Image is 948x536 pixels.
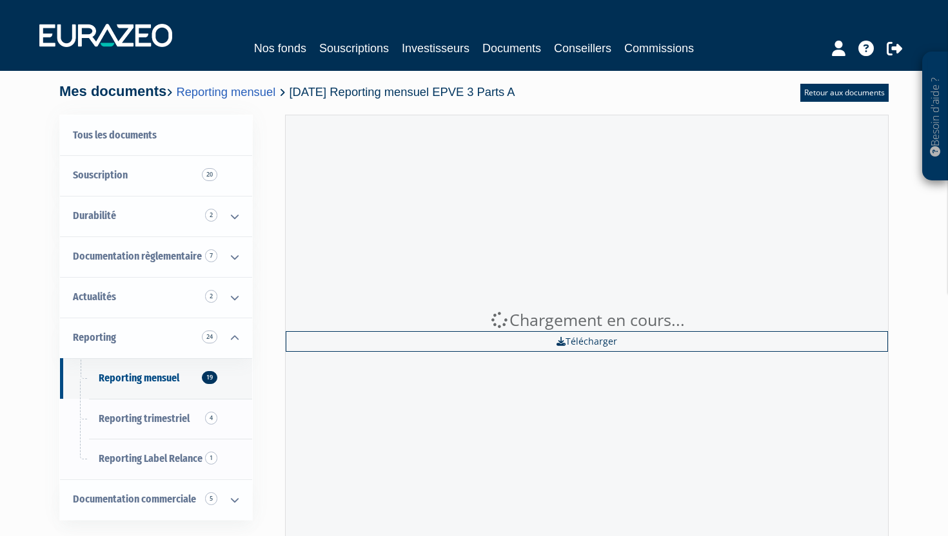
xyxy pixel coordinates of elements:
[60,196,252,236] a: Durabilité 2
[60,318,252,358] a: Reporting 24
[205,412,217,425] span: 4
[60,439,252,479] a: Reporting Label Relance1
[205,492,217,505] span: 5
[59,84,515,99] h4: Mes documents
[205,249,217,262] span: 7
[99,452,202,464] span: Reporting Label Relance
[205,209,217,222] span: 2
[202,168,217,181] span: 20
[73,331,116,343] span: Reporting
[928,59,943,175] p: Besoin d'aide ?
[402,39,469,57] a: Investisseurs
[624,39,694,57] a: Commissions
[286,331,888,352] a: Télécharger
[73,291,116,303] span: Actualités
[60,399,252,439] a: Reporting trimestriel4
[73,493,196,505] span: Documentation commerciale
[202,330,217,343] span: 24
[202,371,217,384] span: 19
[319,39,389,57] a: Souscriptions
[99,372,179,384] span: Reporting mensuel
[289,85,515,99] span: [DATE] Reporting mensuel EPVE 3 Parts A
[482,39,541,57] a: Documents
[800,84,889,102] a: Retour aux documents
[205,452,217,464] span: 1
[73,209,116,222] span: Durabilité
[554,39,611,57] a: Conseillers
[60,236,252,277] a: Documentation règlementaire 7
[73,250,202,262] span: Documentation règlementaire
[60,479,252,520] a: Documentation commerciale 5
[39,24,172,47] img: 1732889491-logotype_eurazeo_blanc_rvb.png
[60,358,252,399] a: Reporting mensuel19
[73,169,128,181] span: Souscription
[60,155,252,196] a: Souscription20
[60,277,252,318] a: Actualités 2
[99,412,190,425] span: Reporting trimestriel
[176,85,275,99] a: Reporting mensuel
[254,39,306,57] a: Nos fonds
[205,290,217,303] span: 2
[60,115,252,156] a: Tous les documents
[286,309,888,332] div: Chargement en cours...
